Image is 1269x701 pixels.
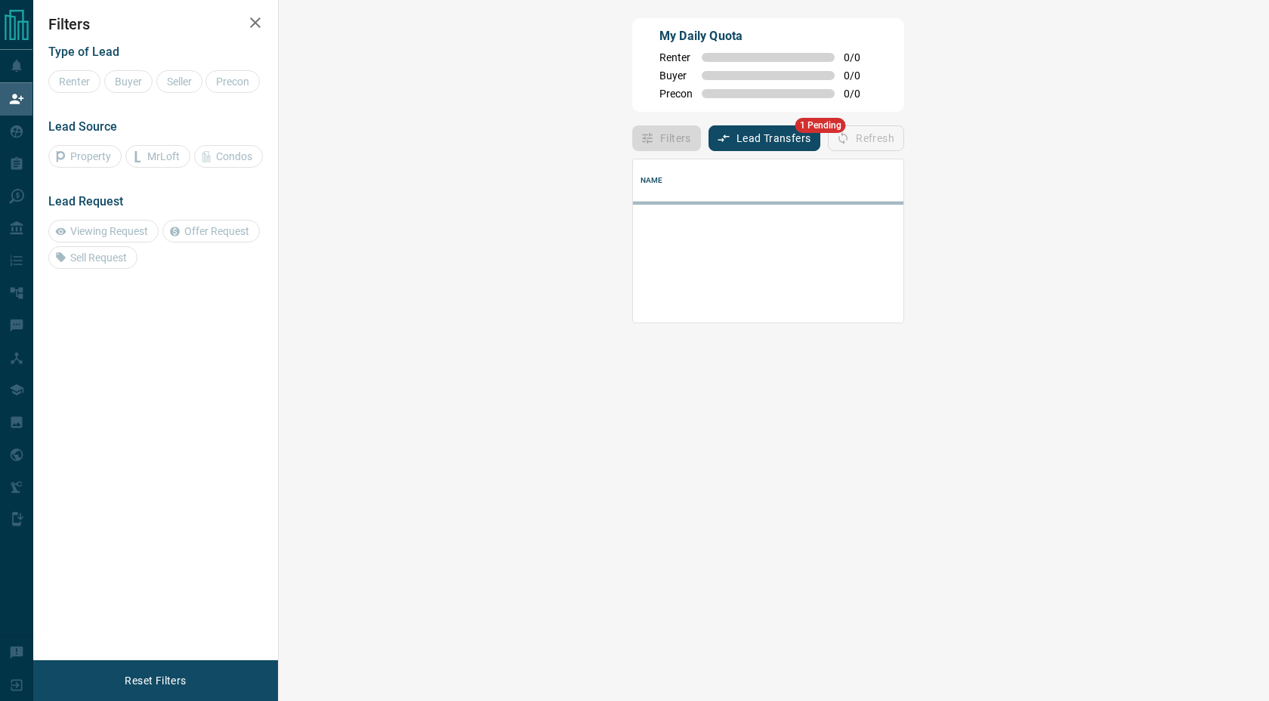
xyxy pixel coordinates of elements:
span: Renter [659,51,693,63]
div: Name [641,159,663,202]
button: Lead Transfers [709,125,821,151]
span: Buyer [659,69,693,82]
span: Precon [659,88,693,100]
div: Name [633,159,1000,202]
h2: Filters [48,15,263,33]
span: 0 / 0 [844,88,877,100]
span: 0 / 0 [844,51,877,63]
span: 0 / 0 [844,69,877,82]
button: Reset Filters [115,668,196,693]
span: Lead Source [48,119,117,134]
p: My Daily Quota [659,27,877,45]
span: 1 Pending [795,118,846,133]
span: Type of Lead [48,45,119,59]
span: Lead Request [48,194,123,208]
